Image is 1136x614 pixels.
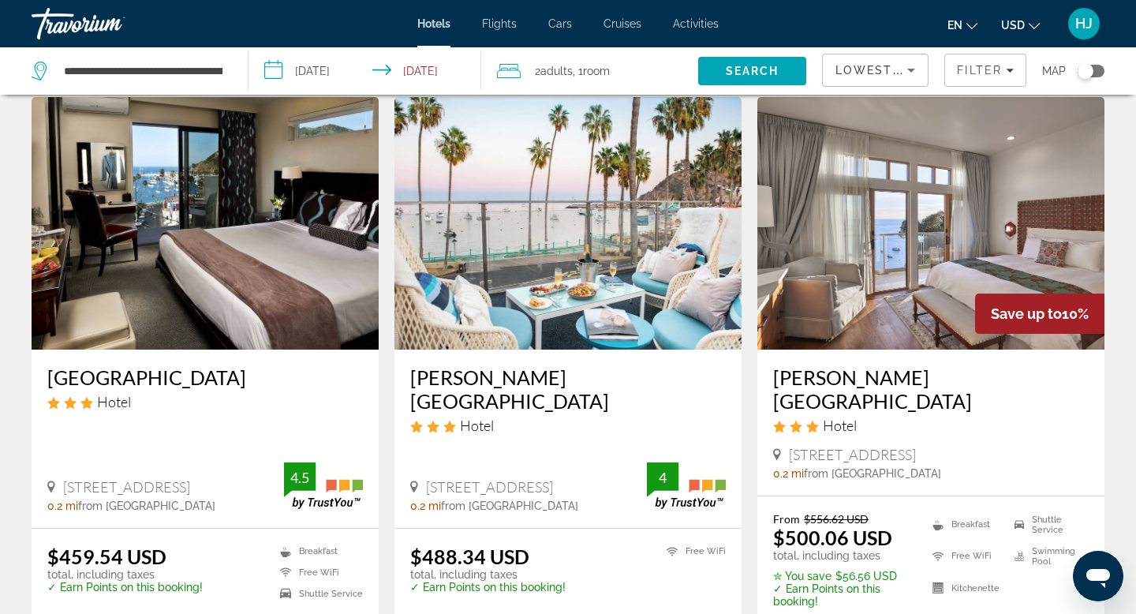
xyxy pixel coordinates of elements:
li: Kitchenette [925,576,1007,600]
span: 0.2 mi [773,467,804,480]
span: from [GEOGRAPHIC_DATA] [78,500,215,512]
span: HJ [1075,16,1093,32]
button: Change language [947,13,977,36]
img: Aurora Hotel [32,97,379,350]
button: User Menu [1063,7,1104,40]
span: Hotel [823,417,857,434]
span: Lowest Price [835,64,936,77]
button: Search [698,57,806,85]
div: 10% [975,294,1104,334]
span: from [GEOGRAPHIC_DATA] [441,500,578,512]
span: [STREET_ADDRESS] [426,478,553,496]
span: Filter [957,64,1002,77]
span: from [GEOGRAPHIC_DATA] [804,467,941,480]
a: Cars [548,17,572,30]
button: Select check in and out date [248,47,481,95]
span: 0.2 mi [47,500,78,512]
span: Room [583,65,610,77]
span: Save up to [991,305,1062,322]
span: [STREET_ADDRESS] [63,478,190,496]
div: 4 [647,468,678,487]
iframe: Button to launch messaging window [1073,551,1123,601]
p: total, including taxes [47,568,203,581]
span: Hotel [460,417,494,434]
span: [STREET_ADDRESS] [789,446,916,463]
mat-select: Sort by [835,61,915,80]
div: 3 star Hotel [410,417,726,434]
p: ✓ Earn Points on this booking! [47,581,203,593]
span: Adults [540,65,573,77]
a: Flights [482,17,517,30]
li: Breakfast [925,512,1007,536]
p: ✓ Earn Points on this booking! [410,581,566,593]
div: 3 star Hotel [47,393,363,410]
li: Breakfast [272,545,363,558]
ins: $488.34 USD [410,545,529,568]
li: Free WiFi [272,566,363,579]
a: [GEOGRAPHIC_DATA] [47,365,363,389]
div: 4.5 [284,468,316,487]
span: Map [1042,60,1066,82]
p: $56.56 USD [773,570,913,582]
li: Free WiFi [925,545,1007,568]
a: Hotels [417,17,450,30]
button: Toggle map [1066,64,1104,78]
a: [PERSON_NAME][GEOGRAPHIC_DATA] [773,365,1089,413]
input: Search hotel destination [62,59,224,83]
span: en [947,19,962,32]
p: total, including taxes [410,568,566,581]
img: Bellanca Hotel [394,97,742,350]
span: 2 [535,60,573,82]
del: $556.62 USD [804,512,869,526]
img: Zane Grey Pueblo Hotel [757,97,1104,350]
button: Travelers: 2 adults, 0 children [481,47,698,95]
a: Cruises [603,17,641,30]
span: USD [1001,19,1025,32]
span: , 1 [573,60,610,82]
ins: $459.54 USD [47,545,166,568]
ins: $500.06 USD [773,526,892,549]
div: 3 star Hotel [773,417,1089,434]
li: Swimming Pool [1007,545,1089,568]
img: TrustYou guest rating badge [284,462,363,509]
a: Activities [673,17,719,30]
li: Shuttle Service [1007,512,1089,536]
p: total, including taxes [773,549,913,562]
li: Shuttle Service [272,587,363,601]
span: Search [726,65,779,77]
img: TrustYou guest rating badge [647,462,726,509]
p: ✓ Earn Points on this booking! [773,582,913,608]
span: From [773,512,800,526]
span: 0.2 mi [410,500,441,512]
span: Hotel [97,393,131,410]
li: Free WiFi [659,545,726,558]
button: Change currency [1001,13,1040,36]
a: [PERSON_NAME][GEOGRAPHIC_DATA] [410,365,726,413]
a: Travorium [32,3,189,44]
button: Filters [944,54,1026,87]
span: ✮ You save [773,570,831,582]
